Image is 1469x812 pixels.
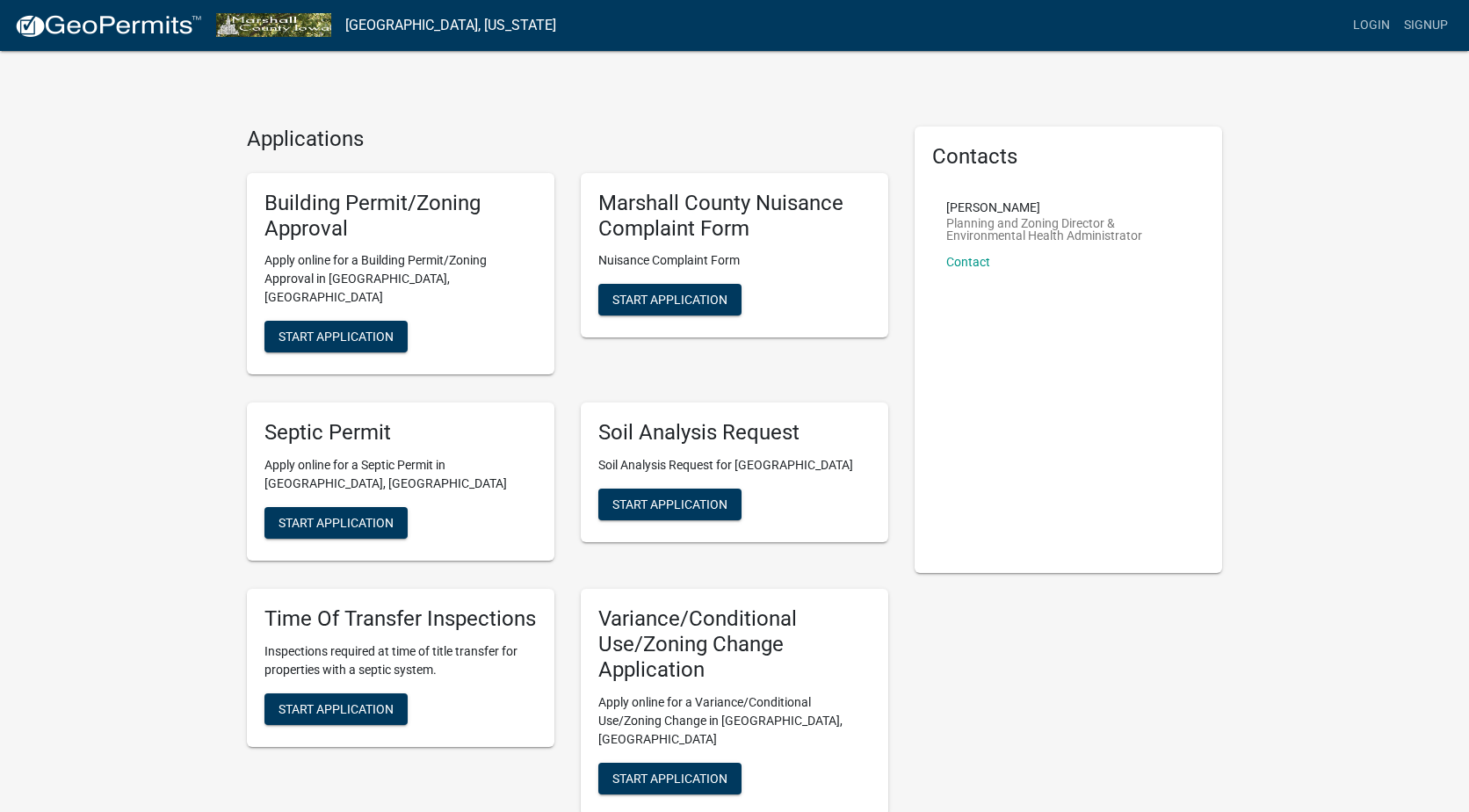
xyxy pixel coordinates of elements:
[598,693,871,749] p: Apply online for a Variance/Conditional Use/Zoning Change in [GEOGRAPHIC_DATA], [GEOGRAPHIC_DATA]
[1397,9,1455,42] a: Signup
[264,420,537,446] h5: Septic Permit
[598,191,871,242] h5: Marshall County Nuisance Complaint Form
[612,497,727,511] span: Start Application
[247,127,888,152] h4: Applications
[598,489,742,520] button: Start Application
[932,144,1205,170] h5: Contacts
[264,191,537,242] h5: Building Permit/Zoning Approval
[264,456,537,493] p: Apply online for a Septic Permit in [GEOGRAPHIC_DATA], [GEOGRAPHIC_DATA]
[264,251,537,307] p: Apply online for a Building Permit/Zoning Approval in [GEOGRAPHIC_DATA], [GEOGRAPHIC_DATA]
[264,321,408,352] button: Start Application
[264,606,537,632] h5: Time Of Transfer Inspections
[279,330,394,344] span: Start Application
[598,251,871,270] p: Nuisance Complaint Form
[598,456,871,475] p: Soil Analysis Request for [GEOGRAPHIC_DATA]
[598,763,742,794] button: Start Application
[946,217,1190,242] p: Planning and Zoning Director & Environmental Health Administrator
[946,201,1190,214] p: [PERSON_NAME]
[598,606,871,682] h5: Variance/Conditional Use/Zoning Change Application
[264,693,408,725] button: Start Application
[279,516,394,530] span: Start Application
[279,701,394,715] span: Start Application
[612,293,727,307] span: Start Application
[598,420,871,446] h5: Soil Analysis Request
[1346,9,1397,42] a: Login
[216,13,331,37] img: Marshall County, Iowa
[598,284,742,315] button: Start Application
[612,771,727,785] span: Start Application
[345,11,556,40] a: [GEOGRAPHIC_DATA], [US_STATE]
[264,507,408,539] button: Start Application
[946,255,990,269] a: Contact
[264,642,537,679] p: Inspections required at time of title transfer for properties with a septic system.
